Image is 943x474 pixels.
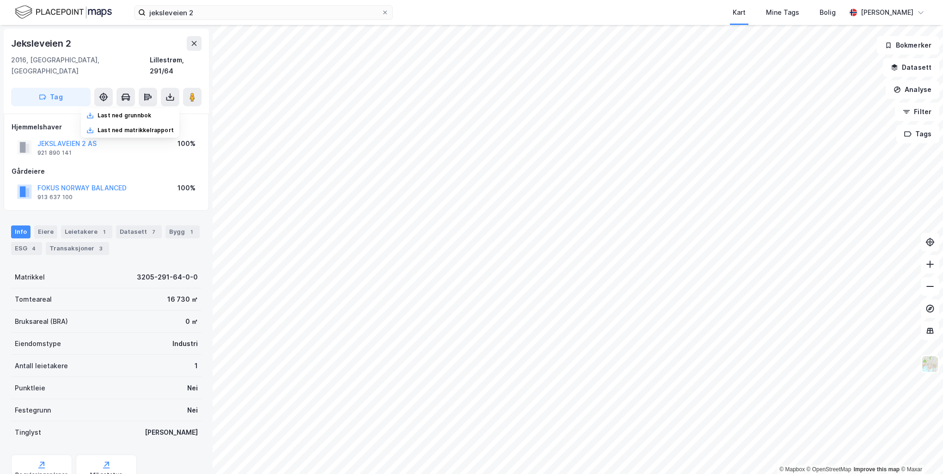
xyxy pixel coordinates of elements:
[15,360,68,371] div: Antall leietakere
[15,294,52,305] div: Tomteareal
[185,316,198,327] div: 0 ㎡
[98,127,174,134] div: Last ned matrikkelrapport
[178,182,196,194] div: 100%
[779,466,805,473] a: Mapbox
[61,225,112,238] div: Leietakere
[187,227,196,237] div: 1
[98,112,151,119] div: Last ned grunnbok
[150,55,202,77] div: Lillestrøm, 291/64
[37,194,73,201] div: 913 637 100
[46,242,109,255] div: Transaksjoner
[877,36,939,55] button: Bokmerker
[116,225,162,238] div: Datasett
[11,55,150,77] div: 2016, [GEOGRAPHIC_DATA], [GEOGRAPHIC_DATA]
[195,360,198,371] div: 1
[15,4,112,20] img: logo.f888ab2527a4732fd821a326f86c7f29.svg
[897,430,943,474] div: Kontrollprogram for chat
[883,58,939,77] button: Datasett
[861,7,913,18] div: [PERSON_NAME]
[895,103,939,121] button: Filter
[921,355,939,373] img: Z
[37,149,72,157] div: 921 890 141
[99,227,109,237] div: 1
[167,294,198,305] div: 16 730 ㎡
[15,427,41,438] div: Tinglyst
[172,338,198,349] div: Industri
[149,227,158,237] div: 7
[15,338,61,349] div: Eiendomstype
[146,6,381,19] input: Søk på adresse, matrikkel, gårdeiere, leietakere eller personer
[187,383,198,394] div: Nei
[11,225,31,238] div: Info
[15,405,51,416] div: Festegrunn
[137,272,198,283] div: 3205-291-64-0-0
[766,7,799,18] div: Mine Tags
[12,166,201,177] div: Gårdeiere
[896,125,939,143] button: Tags
[820,7,836,18] div: Bolig
[886,80,939,99] button: Analyse
[15,272,45,283] div: Matrikkel
[145,427,198,438] div: [PERSON_NAME]
[11,88,91,106] button: Tag
[15,383,45,394] div: Punktleie
[854,466,900,473] a: Improve this map
[12,122,201,133] div: Hjemmelshaver
[178,138,196,149] div: 100%
[187,405,198,416] div: Nei
[11,242,42,255] div: ESG
[733,7,746,18] div: Kart
[807,466,851,473] a: OpenStreetMap
[96,244,105,253] div: 3
[29,244,38,253] div: 4
[165,225,200,238] div: Bygg
[34,225,57,238] div: Eiere
[897,430,943,474] iframe: Chat Widget
[11,36,73,51] div: Jeksleveien 2
[15,316,68,327] div: Bruksareal (BRA)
